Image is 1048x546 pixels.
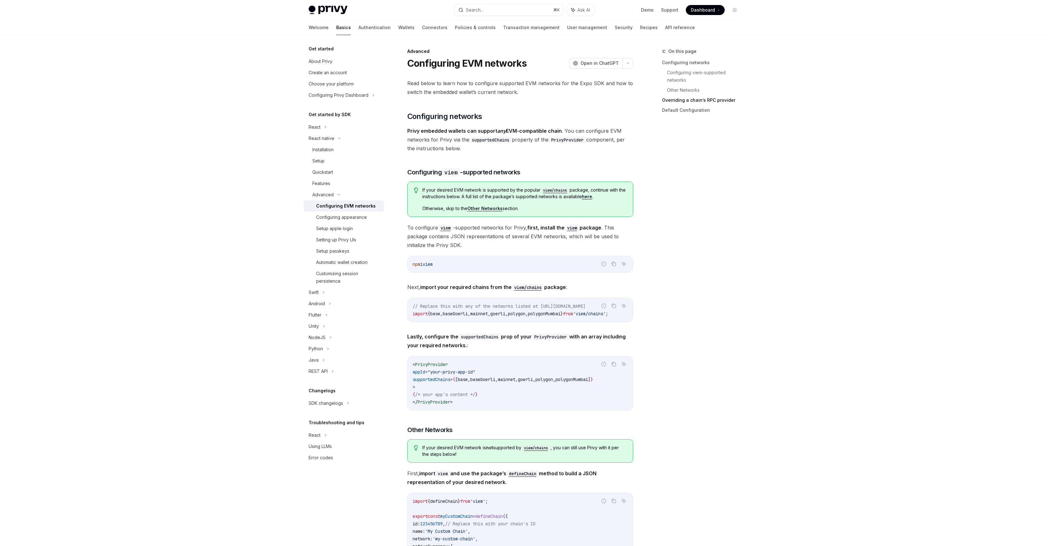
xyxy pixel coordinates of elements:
button: Ask AI [567,4,594,16]
div: Customizing session persistence [316,270,380,285]
span: base [458,377,468,382]
div: Error codes [309,454,333,461]
a: viem [565,224,580,231]
span: // Replace this with your chain's ID [445,521,535,527]
a: viem/chains [540,187,570,193]
a: Using LLMs [304,441,384,452]
span: To configure -supported networks for Privy, . This package contains JSON representations of sever... [407,223,633,250]
a: Basics [336,20,351,35]
span: { [428,498,430,504]
span: 'My Custom Chain' [425,528,468,534]
a: viem/chains [521,445,550,450]
span: ; [606,311,608,317]
button: Ask AI [620,360,628,368]
span: myCustomChain [440,513,473,519]
div: Swift [309,289,319,296]
span: [ [455,377,458,382]
a: Other Networks [467,206,503,211]
span: goerli [490,311,505,317]
span: supportedChains [413,377,450,382]
span: export [413,513,428,519]
span: PrivyProvider [415,362,448,367]
span: network: [413,536,433,542]
code: viem [565,224,580,231]
a: Default Configuration [662,105,745,115]
button: Ask AI [620,302,628,310]
span: , [488,311,490,317]
span: Configuring -supported networks [407,168,520,177]
span: ; [485,498,488,504]
a: Configuring appearance [304,212,384,223]
span: : [407,332,633,350]
span: { [453,377,455,382]
a: Connectors [422,20,447,35]
div: NodeJS [309,334,326,341]
span: import [413,311,428,317]
span: First, [407,469,633,487]
span: } [560,311,563,317]
a: Configuring viem-supported networks [667,68,745,85]
a: Welcome [309,20,329,35]
h5: Get started by SDK [309,111,351,118]
div: React [309,431,321,439]
code: viem/chains [512,284,544,291]
span: polygonMumbai [555,377,588,382]
code: PrivyProvider [532,333,569,340]
a: Demo [641,7,654,13]
a: Setup [304,155,384,167]
span: , [525,311,528,317]
span: defineChain [430,498,458,504]
span: viem [423,261,433,267]
span: polygon [535,377,553,382]
div: Configuring EVM networks [316,202,376,210]
a: Transaction management [503,20,560,35]
code: viem [438,224,453,231]
span: 'viem' [470,498,485,504]
a: Quickstart [304,167,384,178]
strong: first, install the package [527,224,601,231]
div: Flutter [309,311,321,319]
span: , [443,521,445,527]
div: Installation [312,146,334,153]
span: , [468,528,470,534]
a: Setup apple login [304,223,384,234]
span: i [420,261,423,267]
a: Installation [304,144,384,155]
span: mainnet [470,311,488,317]
a: here [582,194,592,199]
div: Using LLMs [309,443,332,450]
a: Recipes [640,20,658,35]
div: Advanced [312,191,334,198]
span: 123456789 [420,521,443,527]
span: from [460,498,470,504]
span: const [428,513,440,519]
span: /* your app's content */ [415,392,475,397]
button: Ask AI [620,497,628,505]
a: Customizing session persistence [304,268,384,287]
span: 'viem/chains' [573,311,606,317]
span: base [430,311,440,317]
span: Other Networks [407,425,453,434]
a: viem/chains [512,284,544,290]
span: goerli [518,377,533,382]
span: < [413,362,415,367]
div: React [309,123,321,131]
span: ({ [503,513,508,519]
a: Other Networks [667,85,745,95]
span: , [533,377,535,382]
div: Python [309,345,323,353]
span: , [515,377,518,382]
span: baseGoerli [443,311,468,317]
div: REST API [309,368,328,375]
h1: Configuring EVM networks [407,58,527,69]
span: > [413,384,415,390]
a: Configuring EVM networks [304,200,384,212]
svg: Tip [414,445,418,451]
span: , [553,377,555,382]
button: Report incorrect code [600,302,608,310]
a: Dashboard [686,5,725,15]
button: Toggle dark mode [730,5,740,15]
span: , [475,536,478,542]
a: Authentication [358,20,391,35]
div: Configuring Privy Dashboard [309,91,368,99]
